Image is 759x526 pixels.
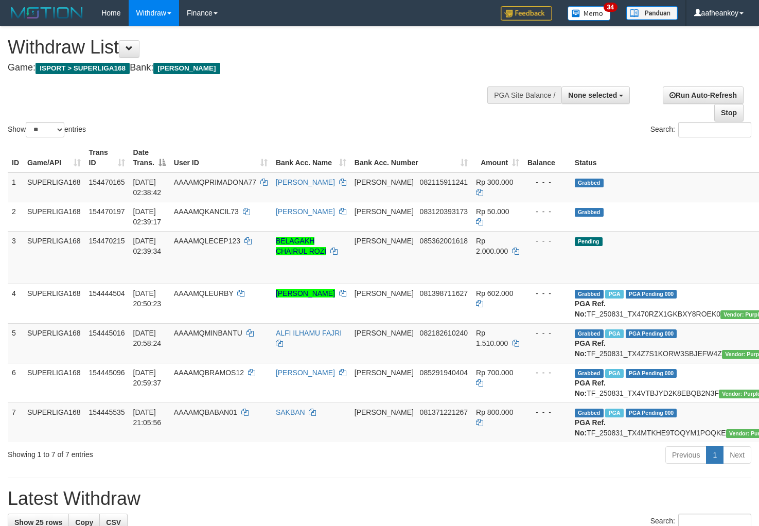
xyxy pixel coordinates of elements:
[568,6,611,21] img: Button%20Memo.svg
[8,323,23,363] td: 5
[23,284,85,323] td: SUPERLIGA168
[665,446,707,464] a: Previous
[420,178,468,186] span: Copy 082115911241 to clipboard
[476,178,513,186] span: Rp 300.000
[575,300,606,318] b: PGA Ref. No:
[575,290,604,299] span: Grabbed
[133,178,162,197] span: [DATE] 02:38:42
[8,172,23,202] td: 1
[678,122,751,137] input: Search:
[575,179,604,187] span: Grabbed
[604,3,617,12] span: 34
[626,329,677,338] span: PGA Pending
[174,237,240,245] span: AAAAMQLECEP123
[272,143,350,172] th: Bank Acc. Name: activate to sort column ascending
[89,207,125,216] span: 154470197
[626,369,677,378] span: PGA Pending
[527,177,567,187] div: - - -
[626,290,677,299] span: PGA Pending
[605,290,623,299] span: Marked by aafounsreynich
[523,143,571,172] th: Balance
[129,143,170,172] th: Date Trans.: activate to sort column descending
[714,104,744,121] a: Stop
[626,409,677,417] span: PGA Pending
[527,288,567,299] div: - - -
[276,329,342,337] a: ALFI ILHAMU FAJRI
[472,143,523,172] th: Amount: activate to sort column ascending
[355,207,414,216] span: [PERSON_NAME]
[527,328,567,338] div: - - -
[133,237,162,255] span: [DATE] 02:39:34
[350,143,472,172] th: Bank Acc. Number: activate to sort column ascending
[133,408,162,427] span: [DATE] 21:05:56
[276,178,335,186] a: [PERSON_NAME]
[476,289,513,297] span: Rp 602.000
[476,369,513,377] span: Rp 700.000
[174,408,237,416] span: AAAAMQBABAN01
[476,408,513,416] span: Rp 800.000
[133,329,162,347] span: [DATE] 20:58:24
[420,207,468,216] span: Copy 083120393173 to clipboard
[476,207,509,216] span: Rp 50.000
[276,207,335,216] a: [PERSON_NAME]
[89,329,125,337] span: 154445016
[276,369,335,377] a: [PERSON_NAME]
[355,408,414,416] span: [PERSON_NAME]
[355,289,414,297] span: [PERSON_NAME]
[133,369,162,387] span: [DATE] 20:59:37
[174,289,234,297] span: AAAAMQLEURBY
[153,63,220,74] span: [PERSON_NAME]
[133,289,162,308] span: [DATE] 20:50:23
[8,37,496,58] h1: Withdraw List
[605,409,623,417] span: Marked by aafheankoy
[89,178,125,186] span: 154470165
[706,446,723,464] a: 1
[174,207,239,216] span: AAAAMQKANCIL73
[85,143,129,172] th: Trans ID: activate to sort column ascending
[23,143,85,172] th: Game/API: activate to sort column ascending
[23,172,85,202] td: SUPERLIGA168
[8,363,23,402] td: 6
[568,91,617,99] span: None selected
[89,408,125,416] span: 154445535
[23,231,85,284] td: SUPERLIGA168
[561,86,630,104] button: None selected
[8,63,496,73] h4: Game: Bank:
[575,409,604,417] span: Grabbed
[355,178,414,186] span: [PERSON_NAME]
[575,237,603,246] span: Pending
[89,237,125,245] span: 154470215
[575,369,604,378] span: Grabbed
[89,289,125,297] span: 154444504
[420,408,468,416] span: Copy 081371221267 to clipboard
[174,329,242,337] span: AAAAMQMINBANTU
[420,329,468,337] span: Copy 082182610240 to clipboard
[355,369,414,377] span: [PERSON_NAME]
[527,236,567,246] div: - - -
[276,237,326,255] a: BELAGAKH CHAIRUL ROZI
[355,329,414,337] span: [PERSON_NAME]
[420,289,468,297] span: Copy 081398711627 to clipboard
[8,122,86,137] label: Show entries
[174,178,256,186] span: AAAAMQPRIMADONA77
[8,5,86,21] img: MOTION_logo.png
[8,231,23,284] td: 3
[723,446,751,464] a: Next
[8,445,309,460] div: Showing 1 to 7 of 7 entries
[8,284,23,323] td: 4
[355,237,414,245] span: [PERSON_NAME]
[36,63,130,74] span: ISPORT > SUPERLIGA168
[276,408,305,416] a: SAKBAN
[501,6,552,21] img: Feedback.jpg
[575,339,606,358] b: PGA Ref. No:
[605,329,623,338] span: Marked by aafheankoy
[23,402,85,442] td: SUPERLIGA168
[26,122,64,137] select: Showentries
[420,237,468,245] span: Copy 085362001618 to clipboard
[89,369,125,377] span: 154445096
[575,418,606,437] b: PGA Ref. No:
[8,402,23,442] td: 7
[605,369,623,378] span: Marked by aafheankoy
[420,369,468,377] span: Copy 085291940404 to clipboard
[575,329,604,338] span: Grabbed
